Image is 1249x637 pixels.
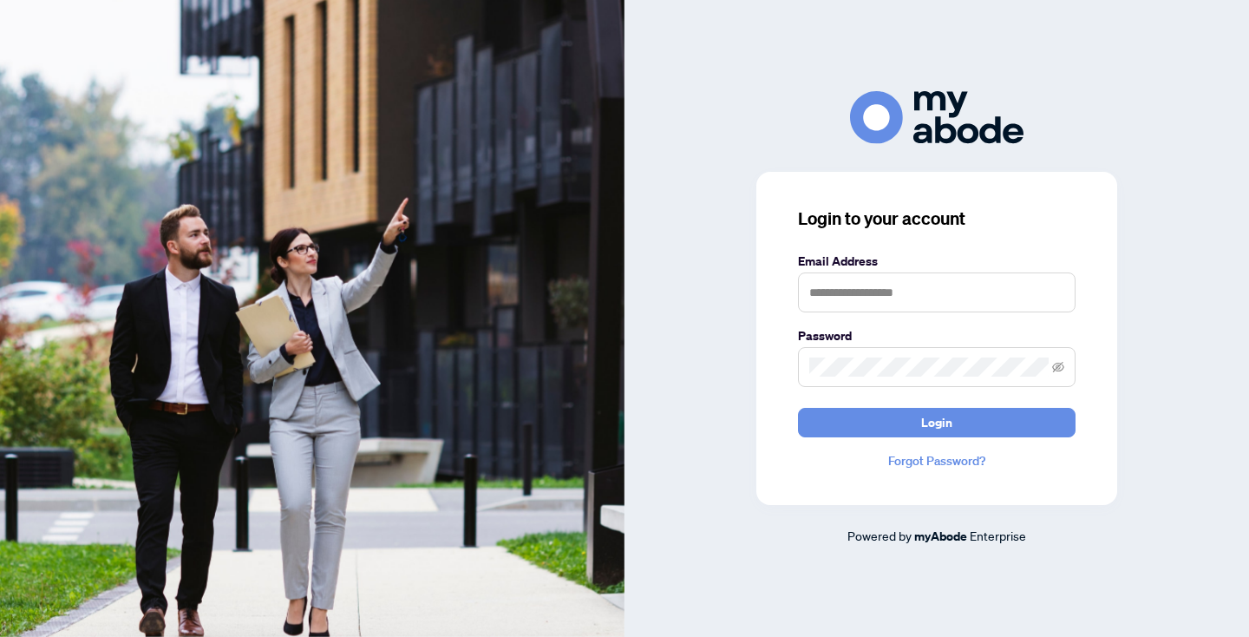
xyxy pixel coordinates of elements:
span: eye-invisible [1052,361,1064,373]
span: Powered by [847,528,912,543]
a: Forgot Password? [798,451,1076,470]
h3: Login to your account [798,207,1076,231]
span: Enterprise [970,528,1026,543]
label: Password [798,326,1076,345]
span: Login [921,409,952,437]
img: ma-logo [850,91,1023,144]
a: myAbode [914,527,967,546]
label: Email Address [798,252,1076,271]
button: Login [798,408,1076,437]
